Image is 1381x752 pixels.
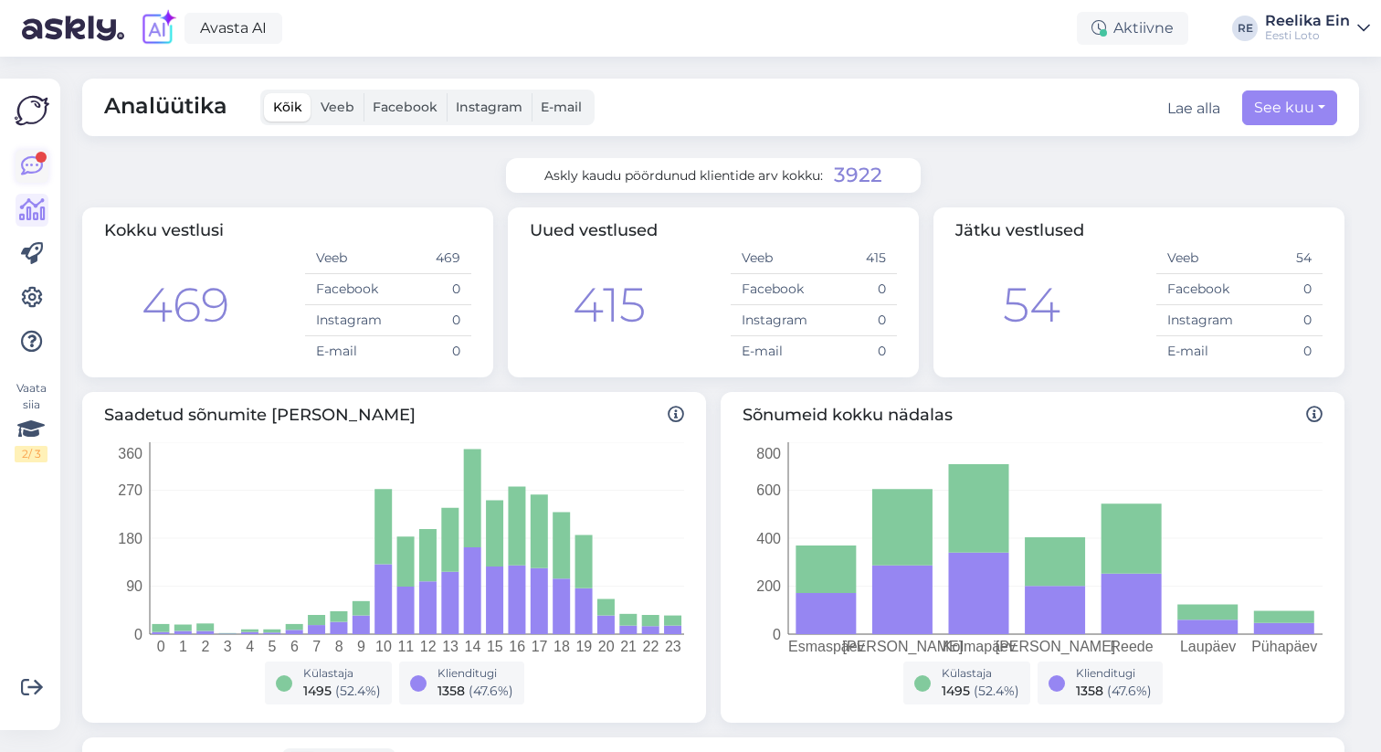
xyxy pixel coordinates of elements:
[305,305,388,336] td: Instagram
[388,305,471,336] td: 0
[104,220,224,240] span: Kokku vestlusi
[246,639,254,654] tspan: 4
[303,683,332,699] span: 1495
[335,639,343,654] tspan: 8
[834,164,882,187] span: 3922
[756,531,781,546] tspan: 400
[357,639,365,654] tspan: 9
[1239,274,1323,305] td: 0
[1076,683,1103,699] span: 1358
[269,639,277,654] tspan: 5
[15,380,47,462] div: Vaata siia
[573,270,646,341] div: 415
[731,336,814,367] td: E-mail
[118,482,142,498] tspan: 270
[955,220,1084,240] span: Jätku vestlused
[773,627,781,642] tspan: 0
[814,274,897,305] td: 0
[1265,28,1350,43] div: Eesti Loto
[15,446,47,462] div: 2 / 3
[184,13,282,44] a: Avasta AI
[388,336,471,367] td: 0
[1251,639,1317,654] tspan: Pühapäev
[843,639,964,655] tspan: [PERSON_NAME]
[469,683,513,699] span: ( 47.6 %)
[942,683,970,699] span: 1495
[303,665,381,682] div: Külastaja
[743,403,1323,428] span: Sõnumeid kokku nädalas
[305,336,388,367] td: E-mail
[1242,90,1337,125] button: See kuu
[942,665,1019,682] div: Külastaja
[731,243,814,274] td: Veeb
[731,274,814,305] td: Facebook
[437,665,513,682] div: Klienditugi
[465,639,481,654] tspan: 14
[814,336,897,367] td: 0
[1156,305,1239,336] td: Instagram
[974,683,1019,699] span: ( 52.4 %)
[1239,243,1323,274] td: 54
[756,578,781,594] tspan: 200
[157,639,165,654] tspan: 0
[1265,14,1370,43] a: Reelika EinEesti Loto
[1265,14,1350,28] div: Reelika Ein
[388,274,471,305] td: 0
[541,99,582,115] span: E-mail
[118,531,142,546] tspan: 180
[532,639,548,654] tspan: 17
[1167,98,1220,120] button: Lae alla
[1107,683,1152,699] span: ( 47.6 %)
[224,639,232,654] tspan: 3
[1003,270,1060,341] div: 54
[104,90,227,125] span: Analüütika
[1076,665,1152,682] div: Klienditugi
[530,220,658,240] span: Uued vestlused
[643,639,659,654] tspan: 22
[1239,305,1323,336] td: 0
[788,639,865,654] tspan: Esmaspäev
[665,639,681,654] tspan: 23
[442,639,459,654] tspan: 13
[598,639,615,654] tspan: 20
[1156,274,1239,305] td: Facebook
[1156,243,1239,274] td: Veeb
[388,243,471,274] td: 469
[509,639,525,654] tspan: 16
[305,274,388,305] td: Facebook
[731,305,814,336] td: Instagram
[142,270,229,341] div: 469
[420,639,437,654] tspan: 12
[397,639,414,654] tspan: 11
[139,9,177,48] img: explore-ai
[575,639,592,654] tspan: 19
[134,627,142,642] tspan: 0
[996,639,1116,655] tspan: [PERSON_NAME]
[756,482,781,498] tspan: 600
[1156,336,1239,367] td: E-mail
[305,243,388,274] td: Veeb
[553,639,570,654] tspan: 18
[1239,336,1323,367] td: 0
[1232,16,1258,41] div: RE
[118,446,142,461] tspan: 360
[487,639,503,654] tspan: 15
[312,639,321,654] tspan: 7
[1180,639,1236,654] tspan: Laupäev
[814,243,897,274] td: 415
[456,99,522,115] span: Instagram
[104,403,684,428] span: Saadetud sõnumite [PERSON_NAME]
[814,305,897,336] td: 0
[179,639,187,654] tspan: 1
[15,93,49,128] img: Askly Logo
[375,639,392,654] tspan: 10
[126,578,142,594] tspan: 90
[373,99,437,115] span: Facebook
[335,683,381,699] span: ( 52.4 %)
[943,639,1016,654] tspan: Kolmapäev
[437,683,465,699] span: 1358
[620,639,637,654] tspan: 21
[756,446,781,461] tspan: 800
[1110,639,1153,654] tspan: Reede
